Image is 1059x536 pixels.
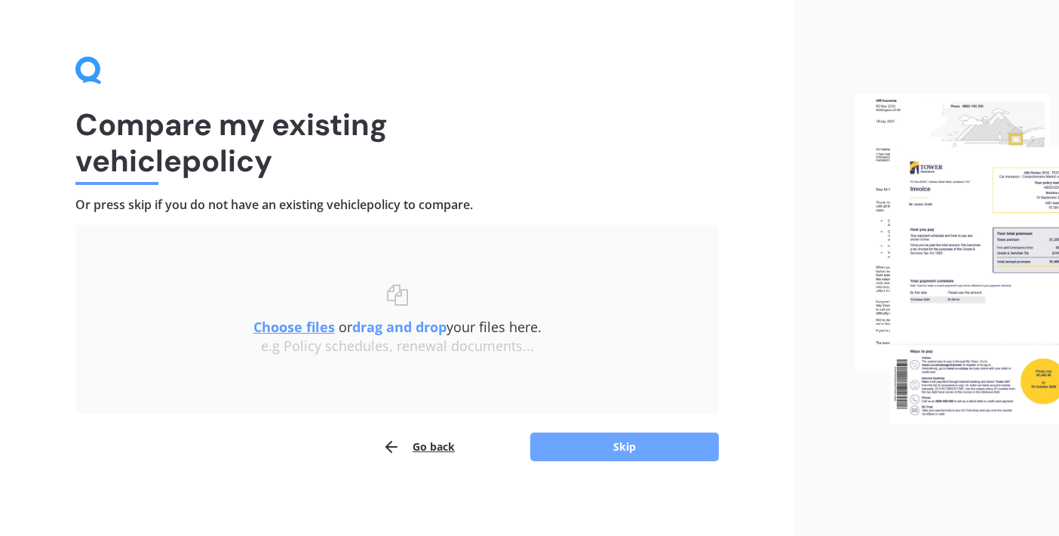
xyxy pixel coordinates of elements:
button: Skip [530,433,719,461]
div: e.g Policy schedules, renewal documents... [106,338,689,355]
b: drag and drop [352,318,447,336]
button: Go back [382,432,455,462]
span: or your files here. [253,318,542,336]
img: files.webp [855,94,1059,425]
h4: Or press skip if you do not have an existing vehicle policy to compare. [75,197,719,213]
h1: Compare my existing vehicle policy [75,106,719,179]
u: Choose files [253,318,335,336]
